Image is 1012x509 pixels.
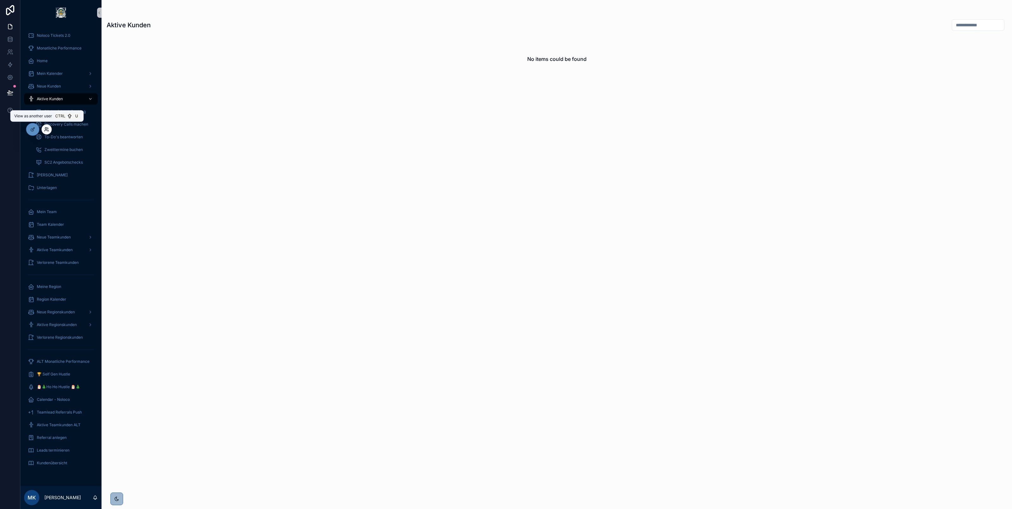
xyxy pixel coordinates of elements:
a: Discovery Calls machen [32,119,98,130]
a: Home [24,55,98,67]
span: Neue Regionskunden [37,310,75,315]
span: Kundenübersicht [37,460,67,466]
a: Aktive Teamkunden ALT [24,419,98,431]
span: Aktive Teamkunden ALT [37,422,81,427]
p: [PERSON_NAME] [44,494,81,501]
span: 🎅🎄Ho Ho Hustle 🎅🎄 [37,384,80,389]
a: Zweittermine buchen [32,144,98,155]
span: Ctrl [55,113,66,119]
a: Rückruf durch Booking [32,106,98,117]
a: Neue Kunden [24,81,98,92]
span: SC2 Angebotschecks [44,160,83,165]
span: Neue Teamkunden [37,235,71,240]
a: Neue Regionskunden [24,306,98,318]
span: Monatliche Performance [37,46,82,51]
span: Rückruf durch Booking [44,109,86,114]
a: Aktive Regionskunden [24,319,98,330]
a: Referral anlegen [24,432,98,443]
span: [PERSON_NAME] [37,173,68,178]
a: Monatliche Performance [24,42,98,54]
span: Calendar - Noloco [37,397,70,402]
a: ALT Monatliche Performance [24,356,98,367]
span: Mein Team [37,209,57,214]
span: Region Kalender [37,297,66,302]
a: Aktive Teamkunden [24,244,98,256]
div: scrollable content [20,25,102,477]
span: Team Kalender [37,222,64,227]
span: Aktive Teamkunden [37,247,73,252]
span: Verlorene Teamkunden [37,260,79,265]
span: 🏆 Self Gen Hustle [37,372,70,377]
a: Leads terminieren [24,445,98,456]
a: [PERSON_NAME] [24,169,98,181]
a: Mein Team [24,206,98,218]
a: Verlorene Teamkunden [24,257,98,268]
a: Calendar - Noloco [24,394,98,405]
a: SC2 Angebotschecks [32,157,98,168]
span: Home [37,58,48,63]
a: Verlorene Regionskunden [24,332,98,343]
a: Kundenübersicht [24,457,98,469]
span: Unterlagen [37,185,57,190]
span: Noloco Tickets 2.0 [37,33,70,38]
a: Meine Region [24,281,98,292]
span: Discovery Calls machen [44,122,88,127]
a: 🎅🎄Ho Ho Hustle 🎅🎄 [24,381,98,393]
a: Aktive Kunden [24,93,98,105]
a: Region Kalender [24,294,98,305]
span: U [74,114,79,119]
img: App logo [56,8,66,18]
a: To-Do's beantworten [32,131,98,143]
h2: No items could be found [527,55,587,63]
span: To-Do's beantworten [44,134,83,140]
span: Teamlead Referrals Push [37,410,82,415]
span: Neue Kunden [37,84,61,89]
span: Zweittermine buchen [44,147,83,152]
span: Aktive Kunden [37,96,63,101]
a: Neue Teamkunden [24,232,98,243]
a: Teamlead Referrals Push [24,407,98,418]
span: MK [28,494,36,501]
a: Unterlagen [24,182,98,193]
a: Team Kalender [24,219,98,230]
span: ALT Monatliche Performance [37,359,89,364]
span: Mein Kalender [37,71,63,76]
span: View as another user [14,114,52,119]
span: Verlorene Regionskunden [37,335,83,340]
h1: Aktive Kunden [107,21,151,29]
a: 🏆 Self Gen Hustle [24,369,98,380]
span: Leads terminieren [37,448,69,453]
span: Aktive Regionskunden [37,322,77,327]
span: Meine Region [37,284,61,289]
span: Referral anlegen [37,435,67,440]
a: Mein Kalender [24,68,98,79]
a: Noloco Tickets 2.0 [24,30,98,41]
